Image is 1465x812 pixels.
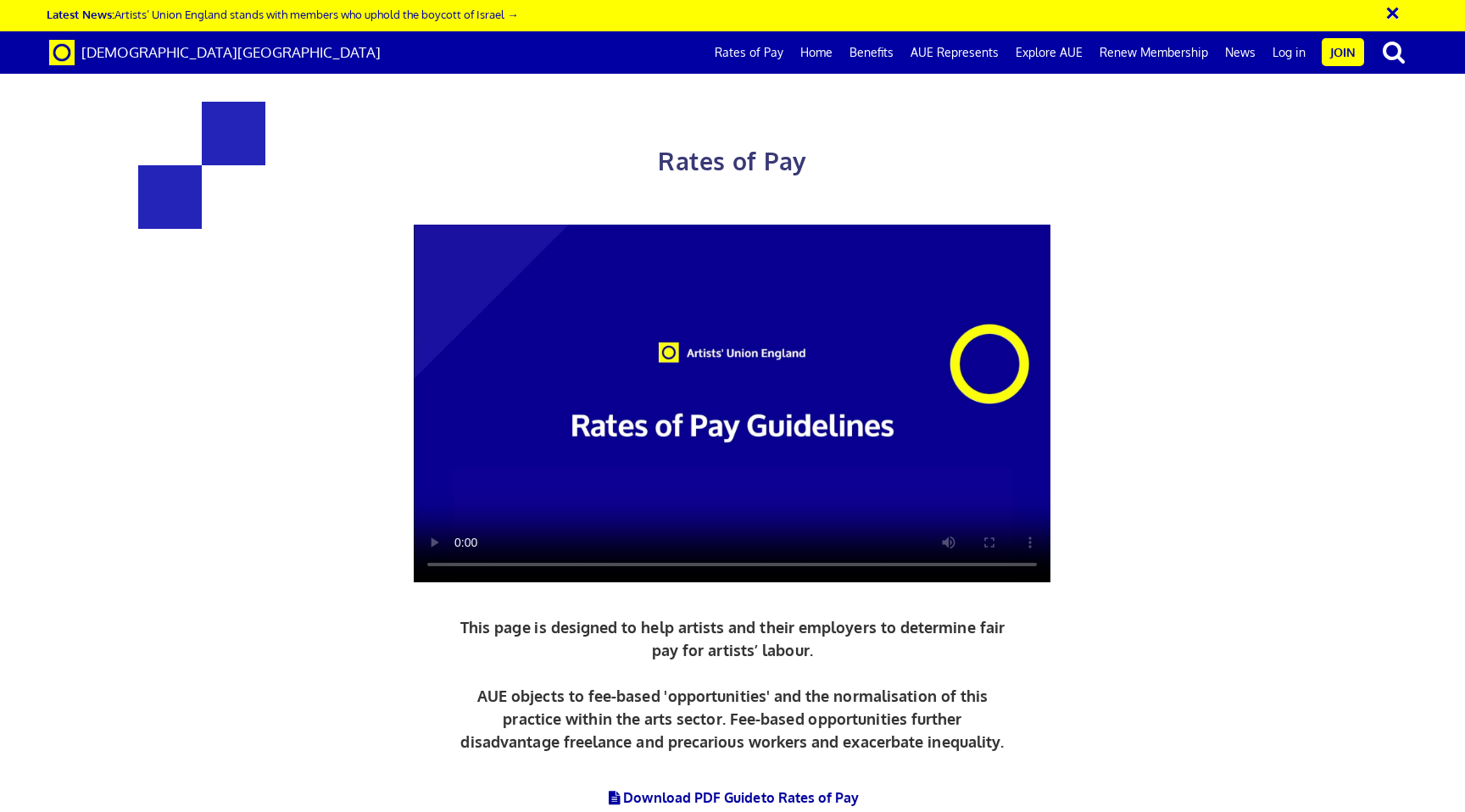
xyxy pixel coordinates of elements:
a: Explore AUE [1007,31,1091,74]
span: Rates of Pay [658,146,806,176]
a: Latest News:Artists’ Union England stands with members who uphold the boycott of Israel → [47,7,518,21]
button: search [1368,34,1420,70]
p: This page is designed to help artists and their employers to determine fair pay for artists’ labo... [456,616,1010,754]
a: Join [1322,38,1364,66]
a: Download PDF Guideto Rates of Pay [606,789,860,806]
a: Benefits [841,31,902,74]
strong: Latest News: [47,7,114,21]
a: AUE Represents [902,31,1007,74]
a: Rates of Pay [706,31,792,74]
a: News [1217,31,1264,74]
span: to Rates of Pay [761,789,860,806]
a: Brand [DEMOGRAPHIC_DATA][GEOGRAPHIC_DATA] [36,31,393,74]
a: Home [792,31,841,74]
a: Renew Membership [1091,31,1217,74]
a: Log in [1264,31,1314,74]
span: [DEMOGRAPHIC_DATA][GEOGRAPHIC_DATA] [81,43,381,61]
